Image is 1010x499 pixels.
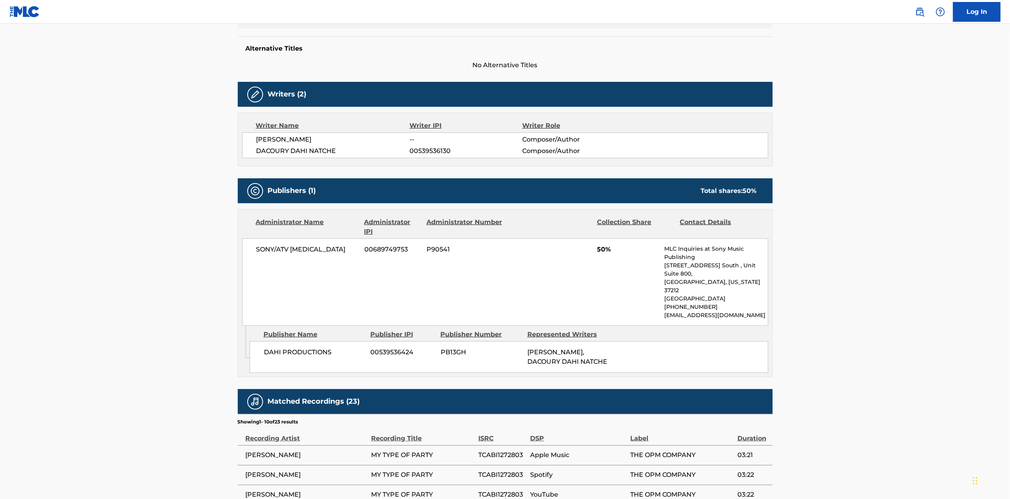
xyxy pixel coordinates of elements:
[932,4,948,20] div: Help
[701,186,757,196] div: Total shares:
[527,330,608,339] div: Represented Writers
[246,425,368,443] div: Recording Artist
[426,245,503,254] span: P90541
[441,348,521,357] span: PB13GH
[912,4,928,20] a: Public Search
[441,330,521,339] div: Publisher Number
[250,186,260,196] img: Publishers
[737,470,769,480] span: 03:22
[268,397,360,406] h5: Matched Recordings (23)
[370,330,435,339] div: Publisher IPI
[263,330,364,339] div: Publisher Name
[973,469,978,493] div: Drag
[630,470,733,480] span: THE OPM COMPANY
[409,121,522,130] div: Writer IPI
[409,135,522,144] span: --
[970,461,1010,499] iframe: Chat Widget
[522,135,625,144] span: Composer/Author
[371,450,474,460] span: MY TYPE OF PARTY
[737,450,769,460] span: 03:21
[953,2,1001,22] a: Log In
[527,348,607,365] span: [PERSON_NAME], DACOURY DAHI NATCHE
[664,295,767,303] p: [GEOGRAPHIC_DATA]
[371,425,474,443] div: Recording Title
[664,278,767,295] p: [GEOGRAPHIC_DATA], [US_STATE] 37212
[478,450,526,460] span: TCABI1272803
[364,217,421,236] div: Administrator IPI
[268,90,307,99] h5: Writers (2)
[256,245,359,254] span: SONY/ATV [MEDICAL_DATA]
[597,245,658,254] span: 50%
[530,470,626,480] span: Spotify
[478,425,526,443] div: ISRC
[246,450,368,460] span: [PERSON_NAME]
[664,261,767,278] p: [STREET_ADDRESS] South , Unit Suite 800,
[743,187,757,195] span: 50 %
[246,45,765,53] h5: Alternative Titles
[597,217,674,236] div: Collection Share
[9,6,40,17] img: MLC Logo
[478,470,526,480] span: TCABI1272803
[936,7,945,17] img: help
[250,90,260,99] img: Writers
[680,217,757,236] div: Contact Details
[630,450,733,460] span: THE OPM COMPANY
[256,146,410,156] span: DACOURY DAHI NATCHE
[264,348,365,357] span: DAHI PRODUCTIONS
[664,303,767,311] p: [PHONE_NUMBER]
[246,470,368,480] span: [PERSON_NAME]
[522,146,625,156] span: Composer/Author
[530,450,626,460] span: Apple Music
[530,425,626,443] div: DSP
[371,348,435,357] span: 00539536424
[915,7,925,17] img: search
[256,121,410,130] div: Writer Name
[238,60,773,70] span: No Alternative Titles
[238,418,298,425] p: Showing 1 - 10 of 23 results
[737,425,769,443] div: Duration
[630,425,733,443] div: Label
[256,135,410,144] span: [PERSON_NAME]
[426,217,503,236] div: Administrator Number
[364,245,421,254] span: 00689749753
[664,245,767,261] p: MLC Inquiries at Sony Music Publishing
[522,121,625,130] div: Writer Role
[409,146,522,156] span: 00539536130
[371,470,474,480] span: MY TYPE OF PARTY
[256,217,358,236] div: Administrator Name
[250,397,260,406] img: Matched Recordings
[664,311,767,319] p: [EMAIL_ADDRESS][DOMAIN_NAME]
[268,186,316,195] h5: Publishers (1)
